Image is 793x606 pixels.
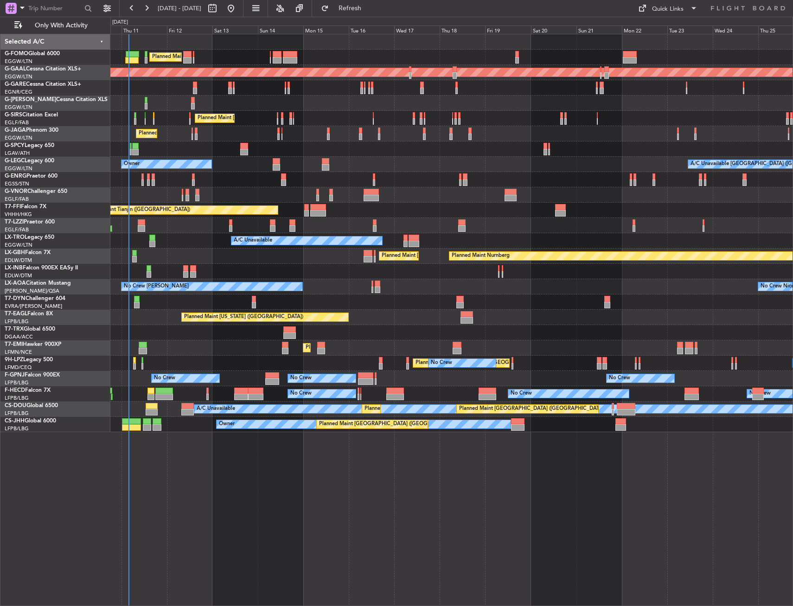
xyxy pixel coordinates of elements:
[5,281,71,286] a: LX-AOACitation Mustang
[713,26,758,34] div: Wed 24
[394,26,440,34] div: Wed 17
[5,364,32,371] a: LFMD/CEQ
[139,127,285,140] div: Planned Maint [GEOGRAPHIC_DATA] ([GEOGRAPHIC_DATA])
[633,1,702,16] button: Quick Links
[440,26,485,34] div: Thu 18
[319,417,465,431] div: Planned Maint [GEOGRAPHIC_DATA] ([GEOGRAPHIC_DATA])
[5,342,61,347] a: T7-EMIHawker 900XP
[197,402,235,416] div: A/C Unavailable
[5,265,23,271] span: LX-INB
[5,333,33,340] a: DGAA/ACC
[234,234,272,248] div: A/C Unavailable
[212,26,258,34] div: Sat 13
[5,66,81,72] a: G-GAALCessna Citation XLS+
[5,112,22,118] span: G-SIRS
[5,219,24,225] span: T7-LZZI
[10,18,101,33] button: Only With Activity
[5,418,25,424] span: CS-JHH
[198,111,344,125] div: Planned Maint [GEOGRAPHIC_DATA] ([GEOGRAPHIC_DATA])
[167,26,212,34] div: Fri 12
[5,395,29,402] a: LFPB/LBG
[5,272,32,279] a: EDLW/DTM
[5,250,25,255] span: LX-GBH
[5,303,62,310] a: EVRA/[PERSON_NAME]
[5,143,54,148] a: G-SPCYLegacy 650
[5,211,32,218] a: VHHH/HKG
[5,311,27,317] span: T7-EAGL
[5,51,60,57] a: G-FOMOGlobal 6000
[452,249,510,263] div: Planned Maint Nurnberg
[5,204,21,210] span: T7-FFI
[5,349,32,356] a: LFMN/NCE
[5,379,29,386] a: LFPB/LBG
[5,128,58,133] a: G-JAGAPhenom 300
[365,402,511,416] div: Planned Maint [GEOGRAPHIC_DATA] ([GEOGRAPHIC_DATA])
[5,158,25,164] span: G-LEGC
[5,235,25,240] span: LX-TRO
[5,104,32,111] a: EGGW/LTN
[5,219,55,225] a: T7-LZZIPraetor 600
[5,134,32,141] a: EGGW/LTN
[5,89,32,96] a: EGNR/CEG
[152,50,298,64] div: Planned Maint [GEOGRAPHIC_DATA] ([GEOGRAPHIC_DATA])
[416,356,547,370] div: Planned [GEOGRAPHIC_DATA] ([GEOGRAPHIC_DATA])
[317,1,372,16] button: Refresh
[5,403,26,408] span: CS-DOU
[5,326,55,332] a: T7-TRXGlobal 6500
[112,19,128,26] div: [DATE]
[5,158,54,164] a: G-LEGCLegacy 600
[331,5,370,12] span: Refresh
[5,388,25,393] span: F-HECD
[5,357,53,363] a: 9H-LPZLegacy 500
[290,387,312,401] div: No Crew
[485,26,531,34] div: Fri 19
[5,372,25,378] span: F-GPNJ
[511,387,532,401] div: No Crew
[5,112,58,118] a: G-SIRSCitation Excel
[5,189,67,194] a: G-VNORChallenger 650
[5,128,26,133] span: G-JAGA
[5,425,29,432] a: LFPB/LBG
[24,22,98,29] span: Only With Activity
[122,26,167,34] div: Thu 11
[5,150,30,157] a: LGAV/ATH
[158,4,201,13] span: [DATE] - [DATE]
[5,287,59,294] a: [PERSON_NAME]/QSA
[5,173,26,179] span: G-ENRG
[5,82,26,87] span: G-GARE
[5,311,53,317] a: T7-EAGLFalcon 8X
[184,310,303,324] div: Planned Maint [US_STATE] ([GEOGRAPHIC_DATA])
[349,26,394,34] div: Tue 16
[5,51,28,57] span: G-FOMO
[28,1,82,15] input: Trip Number
[5,173,58,179] a: G-ENRGPraetor 600
[5,143,25,148] span: G-SPCY
[5,410,29,417] a: LFPB/LBG
[749,387,771,401] div: No Crew
[5,250,51,255] a: LX-GBHFalcon 7X
[5,165,32,172] a: EGGW/LTN
[5,204,46,210] a: T7-FFIFalcon 7X
[5,226,29,233] a: EGLF/FAB
[609,371,630,385] div: No Crew
[258,26,303,34] div: Sun 14
[5,119,29,126] a: EGLF/FAB
[622,26,667,34] div: Mon 22
[5,265,78,271] a: LX-INBFalcon 900EX EASy II
[124,280,189,293] div: No Crew [PERSON_NAME]
[459,402,605,416] div: Planned Maint [GEOGRAPHIC_DATA] ([GEOGRAPHIC_DATA])
[5,180,29,187] a: EGSS/STN
[5,97,108,102] a: G-[PERSON_NAME]Cessna Citation XLS
[5,196,29,203] a: EGLF/FAB
[82,203,190,217] div: Planned Maint Tianjin ([GEOGRAPHIC_DATA])
[5,58,32,65] a: EGGW/LTN
[5,403,58,408] a: CS-DOUGlobal 6500
[219,417,235,431] div: Owner
[124,157,140,171] div: Owner
[431,356,452,370] div: No Crew
[5,257,32,264] a: EDLW/DTM
[5,296,26,301] span: T7-DYN
[5,372,60,378] a: F-GPNJFalcon 900EX
[5,318,29,325] a: LFPB/LBG
[5,342,23,347] span: T7-EMI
